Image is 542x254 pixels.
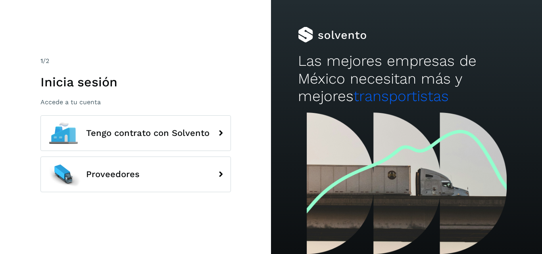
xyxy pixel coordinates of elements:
[40,157,231,192] button: Proveedores
[354,88,449,105] span: transportistas
[86,170,140,179] span: Proveedores
[40,115,231,151] button: Tengo contrato con Solvento
[40,98,231,106] p: Accede a tu cuenta
[40,57,43,65] span: 1
[86,128,209,138] span: Tengo contrato con Solvento
[40,56,231,66] div: /2
[298,52,515,105] h2: Las mejores empresas de México necesitan más y mejores
[40,74,231,90] h1: Inicia sesión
